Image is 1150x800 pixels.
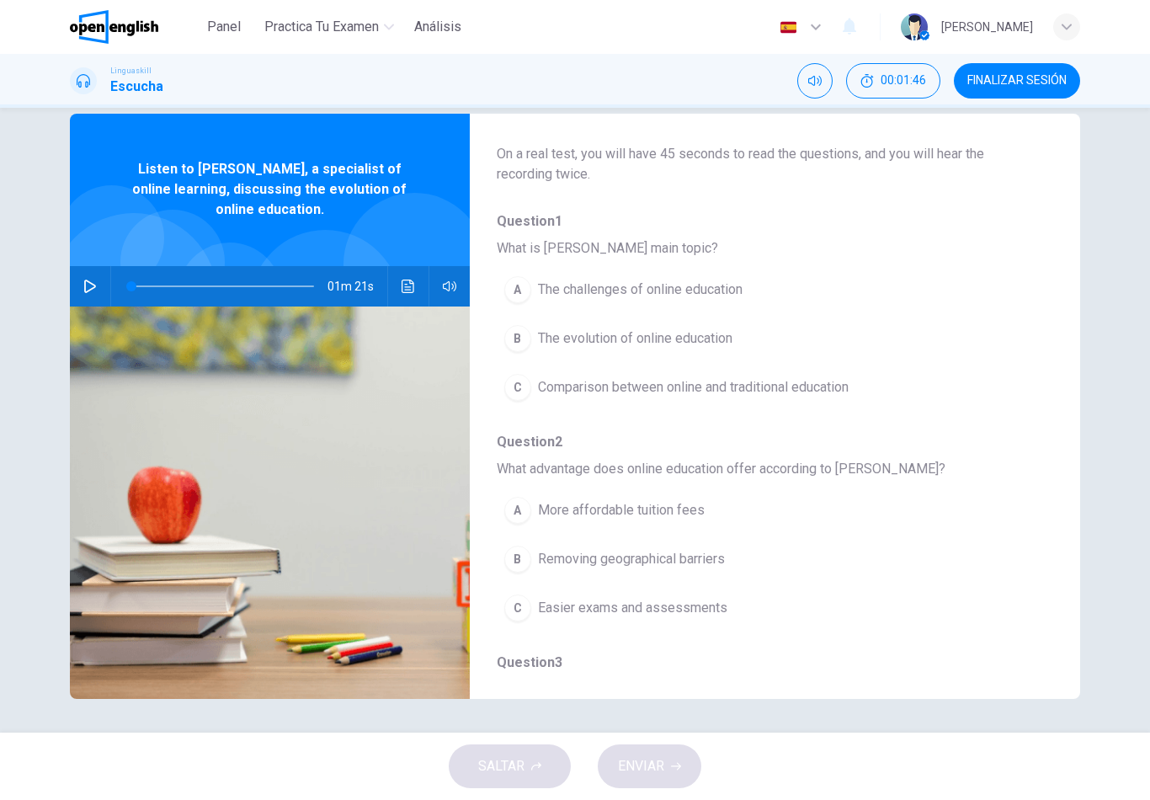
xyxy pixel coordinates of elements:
span: Question 3 [497,653,1026,673]
button: AThe challenges of online education [497,269,966,311]
span: Question 1 [497,211,1026,232]
span: Practica tu examen [264,17,379,37]
span: Question 2 [497,432,1026,452]
img: OpenEnglish logo [70,10,158,44]
button: BRemoving geographical barriers [497,538,966,580]
span: Comparison between online and traditional education [538,377,849,397]
button: FINALIZAR SESIÓN [954,63,1080,99]
span: FINALIZAR SESIÓN [967,74,1067,88]
span: Panel [207,17,241,37]
button: CEasier exams and assessments [497,587,966,629]
button: BThe evolution of online education [497,317,966,360]
span: Removing geographical barriers [538,549,725,569]
span: The challenges of online education [538,280,743,300]
button: 00:01:46 [846,63,940,99]
div: C [504,374,531,401]
div: Silenciar [797,63,833,99]
button: Panel [197,12,251,42]
button: CComparison between online and traditional education [497,366,966,408]
span: Análisis [414,17,461,37]
div: [PERSON_NAME] [941,17,1033,37]
div: B [504,546,531,573]
span: On a real test, you will have 45 seconds to read the questions, and you will hear the recording t... [497,144,1026,184]
div: A [504,276,531,303]
button: Análisis [407,12,468,42]
span: More affordable tuition fees [538,500,705,520]
span: Listen to [PERSON_NAME], a specialist of online learning, discussing the evolution of online educ... [125,159,415,220]
button: Practica tu examen [258,12,401,42]
div: A [504,497,531,524]
button: AMore affordable tuition fees [497,489,966,531]
div: B [504,325,531,352]
img: es [778,21,799,34]
a: OpenEnglish logo [70,10,197,44]
h1: Escucha [110,77,163,97]
span: What advantage does online education offer according to [PERSON_NAME]? [497,459,1026,479]
div: C [504,595,531,621]
img: Profile picture [901,13,928,40]
img: Listen to Emma Johnson, a specialist of online learning, discussing the evolution of online educa... [70,307,470,699]
span: The evolution of online education [538,328,732,349]
span: 00:01:46 [881,74,926,88]
span: What is [PERSON_NAME] main topic? [497,238,1026,259]
span: 01m 21s [327,266,387,307]
span: Easier exams and assessments [538,598,727,618]
div: Ocultar [846,63,940,99]
span: Linguaskill [110,65,152,77]
button: Haz clic para ver la transcripción del audio [395,266,422,307]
